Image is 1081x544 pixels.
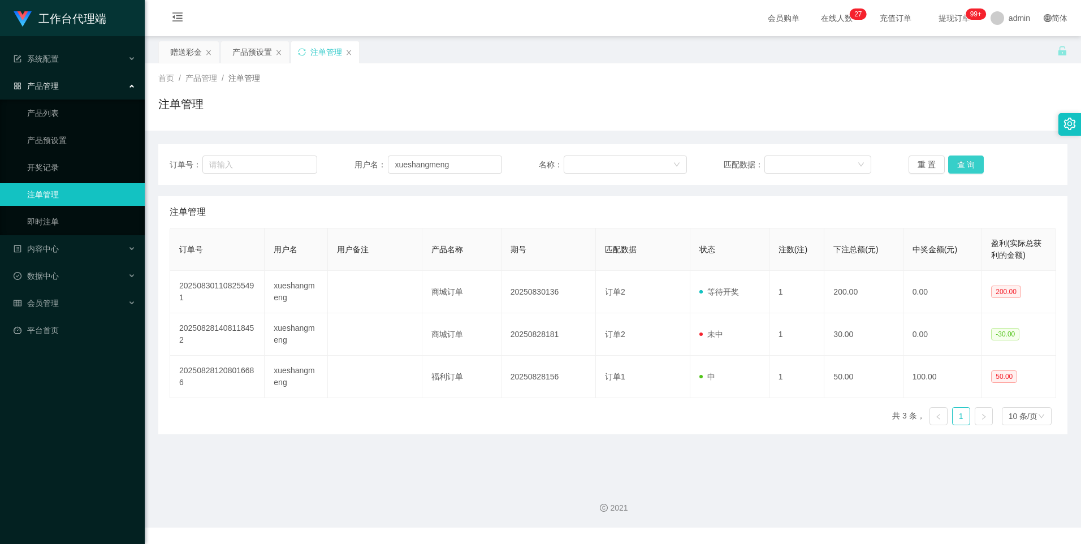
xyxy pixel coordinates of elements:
span: 注数(注) [779,245,807,254]
td: 202508281208016686 [170,356,265,398]
span: 订单号： [170,159,202,171]
td: 30.00 [824,313,903,356]
div: 产品预设置 [232,41,272,63]
span: 会员管理 [14,299,59,308]
li: 上一页 [929,407,948,425]
input: 请输入 [202,156,317,174]
span: 数据中心 [14,271,59,280]
span: / [222,74,224,83]
td: 1 [769,356,825,398]
a: 开奖记录 [27,156,136,179]
div: 10 条/页 [1009,408,1037,425]
span: 注单管理 [228,74,260,83]
i: 图标: global [1044,14,1052,22]
span: 提现订单 [933,14,976,22]
a: 即时注单 [27,210,136,233]
span: 首页 [158,74,174,83]
td: 202508301108255491 [170,271,265,313]
h1: 工作台代理端 [38,1,106,37]
i: 图标: check-circle-o [14,272,21,280]
a: 注单管理 [27,183,136,206]
i: 图标: close [345,49,352,56]
i: 图标: menu-fold [158,1,197,37]
span: 充值订单 [874,14,917,22]
div: 赠送彩金 [170,41,202,63]
li: 共 3 条， [892,407,925,425]
i: 图标: profile [14,245,21,253]
i: 图标: unlock [1057,46,1067,56]
td: 20250828156 [501,356,596,398]
h1: 注单管理 [158,96,204,113]
i: 图标: copyright [600,504,608,512]
span: 用户备注 [337,245,369,254]
span: 产品名称 [431,245,463,254]
a: 工作台代理端 [14,14,106,23]
button: 查 询 [948,156,984,174]
i: 图标: down [673,161,680,169]
i: 图标: down [1038,413,1045,421]
i: 图标: down [858,161,864,169]
i: 图标: form [14,55,21,63]
div: 注单管理 [310,41,342,63]
span: 50.00 [991,370,1017,383]
span: 订单号 [179,245,203,254]
span: 未中 [699,330,723,339]
td: 20250830136 [501,271,596,313]
td: 1 [769,313,825,356]
td: xueshangmeng [265,356,328,398]
td: 200.00 [824,271,903,313]
i: 图标: close [275,49,282,56]
span: / [179,74,181,83]
td: 1 [769,271,825,313]
span: 注单管理 [170,205,206,219]
i: 图标: sync [298,48,306,56]
span: 在线人数 [815,14,858,22]
span: 订单1 [605,372,625,381]
span: 订单2 [605,287,625,296]
a: 图标: dashboard平台首页 [14,319,136,342]
span: 用户名： [354,159,388,171]
td: 100.00 [903,356,982,398]
span: 盈利(实际总获利的金额) [991,239,1041,260]
td: 20250828181 [501,313,596,356]
button: 重 置 [909,156,945,174]
span: 200.00 [991,286,1021,298]
td: 福利订单 [422,356,501,398]
td: xueshangmeng [265,271,328,313]
span: 内容中心 [14,244,59,253]
a: 产品列表 [27,102,136,124]
span: 匹配数据： [724,159,764,171]
sup: 27 [850,8,866,20]
p: 7 [858,8,862,20]
span: 中 [699,372,715,381]
i: 图标: right [980,413,987,420]
span: 中奖金额(元) [913,245,957,254]
img: logo.9652507e.png [14,11,32,27]
td: 202508281408118452 [170,313,265,356]
span: -30.00 [991,328,1019,340]
td: 50.00 [824,356,903,398]
td: 0.00 [903,271,982,313]
td: 商城订单 [422,313,501,356]
i: 图标: close [205,49,212,56]
span: 等待开奖 [699,287,739,296]
span: 订单2 [605,330,625,339]
td: 0.00 [903,313,982,356]
p: 2 [854,8,858,20]
span: 期号 [511,245,526,254]
span: 用户名 [274,245,297,254]
i: 图标: left [935,413,942,420]
a: 产品预设置 [27,129,136,152]
li: 下一页 [975,407,993,425]
td: xueshangmeng [265,313,328,356]
i: 图标: table [14,299,21,307]
div: 2021 [154,502,1072,514]
input: 请输入 [388,156,502,174]
td: 商城订单 [422,271,501,313]
span: 名称： [539,159,564,171]
span: 状态 [699,245,715,254]
span: 产品管理 [185,74,217,83]
span: 下注总额(元) [833,245,878,254]
a: 1 [953,408,970,425]
span: 匹配数据 [605,245,637,254]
